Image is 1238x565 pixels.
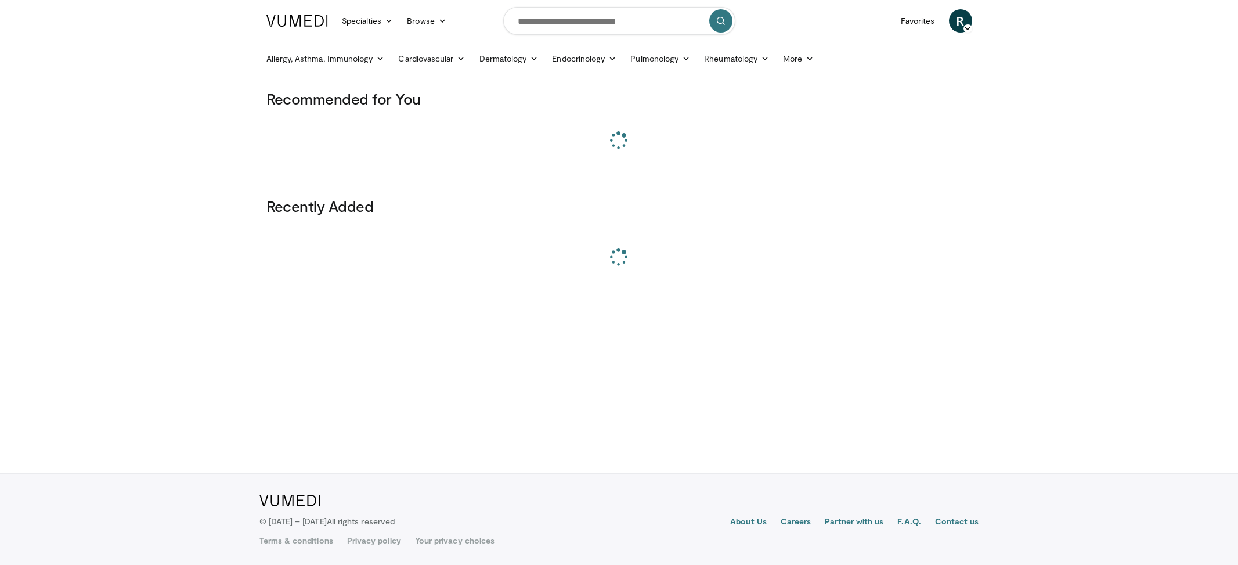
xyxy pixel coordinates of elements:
[730,516,767,530] a: About Us
[400,9,453,33] a: Browse
[935,516,979,530] a: Contact us
[472,47,546,70] a: Dermatology
[894,9,942,33] a: Favorites
[391,47,472,70] a: Cardiovascular
[781,516,811,530] a: Careers
[697,47,776,70] a: Rheumatology
[266,15,328,27] img: VuMedi Logo
[503,7,735,35] input: Search topics, interventions
[347,535,401,546] a: Privacy policy
[259,516,395,527] p: © [DATE] – [DATE]
[259,535,333,546] a: Terms & conditions
[623,47,697,70] a: Pulmonology
[545,47,623,70] a: Endocrinology
[949,9,972,33] a: R
[776,47,821,70] a: More
[415,535,495,546] a: Your privacy choices
[266,197,972,215] h3: Recently Added
[335,9,400,33] a: Specialties
[897,516,921,530] a: F.A.Q.
[259,495,320,506] img: VuMedi Logo
[266,89,972,108] h3: Recommended for You
[259,47,392,70] a: Allergy, Asthma, Immunology
[825,516,883,530] a: Partner with us
[327,516,395,526] span: All rights reserved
